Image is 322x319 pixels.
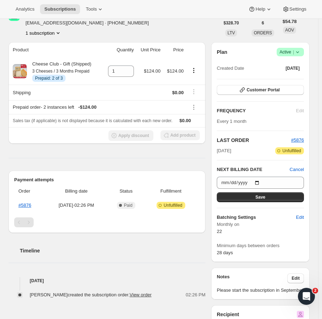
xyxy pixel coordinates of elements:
span: Save [255,194,265,200]
span: [DATE] [286,65,300,71]
span: AOV [285,28,294,33]
span: 22 [217,229,222,234]
span: Every 1 month [217,119,247,124]
span: Active [279,49,301,56]
h2: Timeline [20,247,205,254]
button: Settings [278,4,311,14]
span: Unfulfilled [282,148,301,154]
span: Tools [86,6,97,12]
span: Billing date [47,188,106,195]
span: Please start the subscription in September [217,287,304,294]
a: #5876 [18,203,31,208]
h2: Plan [217,49,227,56]
a: View order [130,292,152,297]
button: Tools [81,4,108,14]
div: Prepaid order - 2 instances left [13,104,184,111]
span: Created Date [217,65,244,72]
button: Edit [287,273,304,283]
h2: FREQUENCY [217,107,296,114]
button: Product actions [188,67,199,74]
a: #5876 [291,137,304,143]
span: Customer Portal [247,87,279,93]
span: Edit [292,275,300,281]
span: 28 days [217,250,233,255]
button: Shipping actions [188,88,199,96]
th: Product [9,42,103,58]
span: Edit [296,214,304,221]
span: Subscriptions [44,6,76,12]
th: Quantity [103,42,136,58]
span: [DATE] · 02:26 PM [47,202,106,209]
span: Unfulfilled [164,203,182,208]
iframe: Intercom live chat [298,288,315,305]
nav: Pagination [14,217,200,227]
span: [EMAIL_ADDRESS][DOMAIN_NAME] · [PHONE_NUMBER] [26,19,183,27]
span: $0.00 [180,118,191,123]
span: Paid [124,203,132,208]
span: [PERSON_NAME] created the subscription order. [30,292,152,297]
span: Analytics [16,6,34,12]
h4: [DATE] [9,277,205,284]
img: product img [13,64,27,78]
h2: Payment attempts [14,176,200,183]
button: Save [217,192,304,202]
h2: LAST ORDER [217,137,291,144]
span: Fulfillment [146,188,196,195]
th: Order [14,183,45,199]
span: Sales tax (if applicable) is not displayed because it is calculated with each new order. [13,118,173,123]
span: $124.00 [144,68,160,74]
button: Customer Portal [217,85,304,95]
span: ORDERS [254,30,272,35]
span: $124.00 [167,68,184,74]
button: Cancel [290,166,304,173]
button: Product actions [26,29,62,36]
span: LTV [227,30,235,35]
span: 02:26 PM [186,291,205,298]
div: Cheese Club - Gift (Shipped) [27,61,91,82]
button: $328.70 [219,18,243,28]
span: 6 [262,20,264,26]
th: Unit Price [136,42,163,58]
button: 6 [258,18,269,28]
span: | [293,49,294,55]
span: Help [255,6,265,12]
span: Prepaid: 2 of 3 [35,75,63,81]
span: Settings [289,6,306,12]
small: 3 Cheeses / 3 Months Prepaid [32,69,89,74]
button: Edit [292,212,308,223]
button: Subscriptions [40,4,80,14]
button: Analytics [11,4,39,14]
h2: NEXT BILLING DATE [217,166,290,173]
h6: Batching Settings [217,214,296,221]
span: Minimum days between orders [217,242,304,249]
button: #5876 [291,137,304,144]
span: Monthly on [217,221,304,228]
span: $0.00 [172,90,184,95]
span: 2 [312,288,318,294]
span: [DATE] [217,147,231,154]
h2: Recipient [217,311,239,318]
span: $328.70 [224,20,239,26]
h3: Notes [217,273,287,283]
span: - $124.00 [78,104,96,111]
button: Help [244,4,276,14]
span: $54.78 [283,18,297,25]
th: Price [163,42,186,58]
button: [DATE] [281,63,304,73]
span: Status [110,188,142,195]
th: Shipping [9,85,103,100]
